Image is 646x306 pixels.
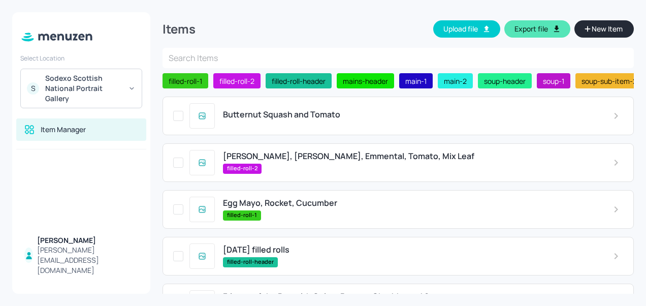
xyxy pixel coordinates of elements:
[433,20,500,38] button: Upload file
[539,76,568,86] span: soup-1
[575,73,643,88] div: soup-sub-item-2
[165,76,206,86] span: filled-roll-1
[163,21,196,37] div: Items
[577,76,641,86] span: soup-sub-item-2
[37,245,138,276] div: [PERSON_NAME][EMAIL_ADDRESS][DOMAIN_NAME]
[41,125,86,135] div: Item Manager
[213,73,261,88] div: filled-roll-2
[337,73,394,88] div: mains-header
[163,73,208,88] div: filled-roll-1
[163,48,634,68] input: Search Items
[440,76,471,86] span: main-2
[223,151,474,161] span: [PERSON_NAME], [PERSON_NAME], Emmental, Tomato, Mix Leaf
[478,73,532,88] div: soup-header
[27,82,39,95] div: S
[37,235,138,246] div: [PERSON_NAME]
[268,76,330,86] span: filled-roll-header
[223,292,467,301] span: Frittata of the Day with Onion, Pepper, Cheddar and Sweetcorn
[223,164,262,173] span: filled-roll-2
[266,73,332,88] div: filled-roll-header
[20,54,142,63] div: Select Location
[339,76,392,86] span: mains-header
[215,76,259,86] span: filled-roll-2
[223,110,340,119] span: Butternut Squash and Tomato
[537,73,570,88] div: soup-1
[480,76,530,86] span: soup-header
[504,20,570,38] button: Export file
[401,76,431,86] span: main-1
[223,211,261,220] span: filled-roll-1
[223,258,278,266] span: filled-roll-header
[223,198,337,208] span: Egg Mayo, Rocket, Cucumber
[438,73,473,88] div: main-2
[45,73,122,104] div: Sodexo Scottish National Portrait Gallery
[591,23,624,35] span: New Item
[574,20,634,38] button: New Item
[399,73,433,88] div: main-1
[223,245,289,255] span: [DATE] filled rolls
